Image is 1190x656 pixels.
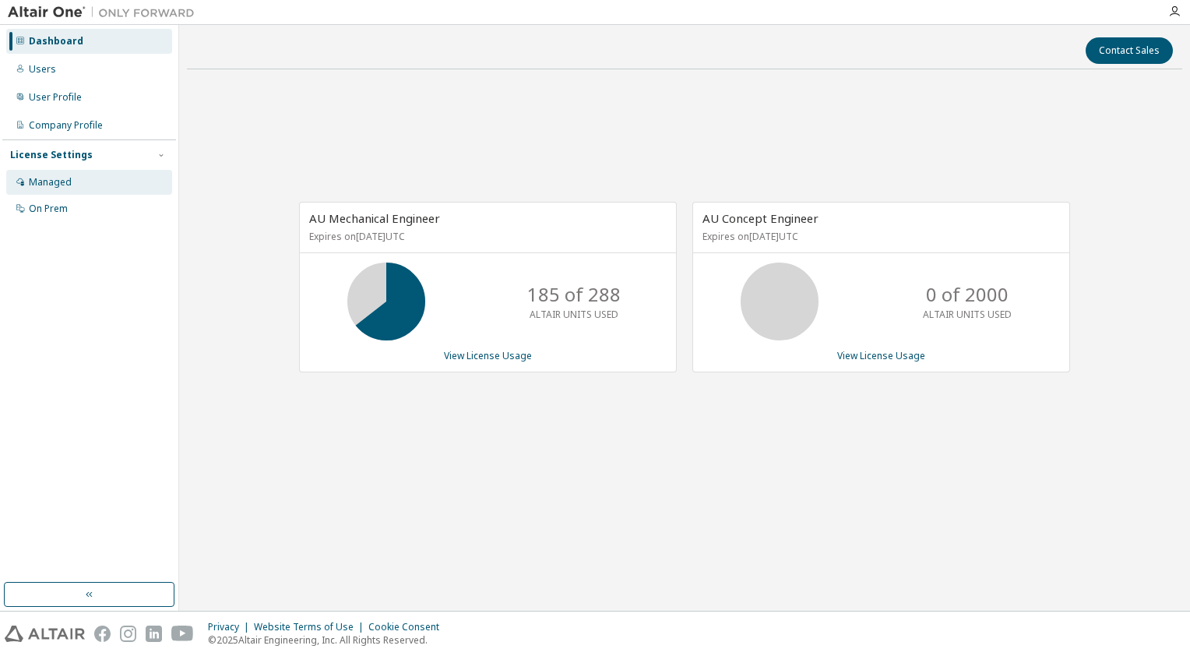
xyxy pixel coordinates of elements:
div: Dashboard [29,35,83,48]
img: instagram.svg [120,626,136,642]
div: Users [29,63,56,76]
div: Managed [29,176,72,189]
a: View License Usage [444,349,532,362]
p: 185 of 288 [527,281,621,308]
p: ALTAIR UNITS USED [530,308,618,321]
div: Website Terms of Use [254,621,368,633]
img: youtube.svg [171,626,194,642]
p: Expires on [DATE] UTC [702,230,1056,243]
div: Company Profile [29,119,103,132]
span: AU Mechanical Engineer [309,210,440,226]
img: Altair One [8,5,202,20]
p: 0 of 2000 [926,281,1009,308]
div: On Prem [29,203,68,215]
div: User Profile [29,91,82,104]
img: facebook.svg [94,626,111,642]
div: Privacy [208,621,254,633]
p: ALTAIR UNITS USED [923,308,1012,321]
button: Contact Sales [1086,37,1173,64]
a: View License Usage [837,349,925,362]
img: linkedin.svg [146,626,162,642]
span: AU Concept Engineer [702,210,819,226]
p: © 2025 Altair Engineering, Inc. All Rights Reserved. [208,633,449,647]
div: Cookie Consent [368,621,449,633]
p: Expires on [DATE] UTC [309,230,663,243]
img: altair_logo.svg [5,626,85,642]
div: License Settings [10,149,93,161]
